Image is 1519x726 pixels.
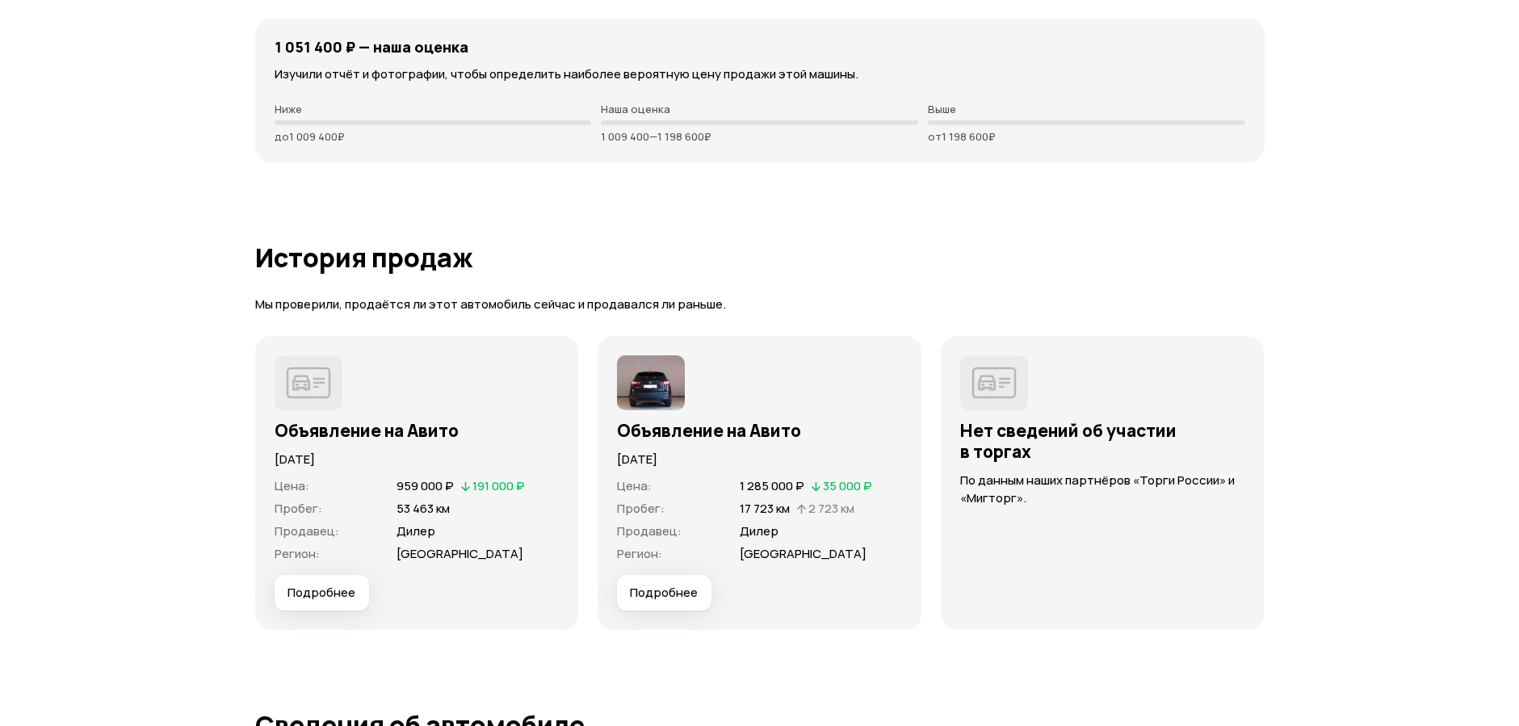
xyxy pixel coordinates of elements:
[275,451,560,468] p: [DATE]
[808,500,854,517] span: 2 723 км
[275,477,309,494] span: Цена :
[601,103,918,115] p: Наша оценка
[397,500,450,517] span: 53 463 км
[740,545,867,562] span: [GEOGRAPHIC_DATA]
[630,585,698,601] span: Подробнее
[960,420,1245,462] h3: Нет сведений об участии в торгах
[617,477,652,494] span: Цена :
[960,472,1245,507] p: По данным наших партнёров «Торги России» и «Мигторг».
[275,575,369,611] button: Подробнее
[617,500,665,517] span: Пробег :
[287,585,355,601] span: Подробнее
[601,130,918,143] p: 1 009 400 — 1 198 600 ₽
[928,130,1245,143] p: от 1 198 600 ₽
[617,451,902,468] p: [DATE]
[740,500,790,517] span: 17 723 км
[617,545,662,562] span: Регион :
[740,522,778,539] span: Дилер
[740,477,804,494] span: 1 285 000 ₽
[275,522,339,539] span: Продавец :
[928,103,1245,115] p: Выше
[397,522,435,539] span: Дилер
[255,243,1265,272] h1: История продаж
[472,477,525,494] span: 191 000 ₽
[275,500,322,517] span: Пробег :
[617,420,902,441] h3: Объявление на Авито
[397,477,454,494] span: 959 000 ₽
[617,575,711,611] button: Подробнее
[275,103,592,115] p: Ниже
[397,545,523,562] span: [GEOGRAPHIC_DATA]
[275,65,1245,83] p: Изучили отчёт и фотографии, чтобы определить наиболее вероятную цену продажи этой машины.
[823,477,872,494] span: 35 000 ₽
[275,420,560,441] h3: Объявление на Авито
[275,545,320,562] span: Регион :
[275,38,468,56] h4: 1 051 400 ₽ — наша оценка
[617,522,682,539] span: Продавец :
[275,130,592,143] p: до 1 009 400 ₽
[255,296,1265,313] p: Мы проверили, продаётся ли этот автомобиль сейчас и продавался ли раньше.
